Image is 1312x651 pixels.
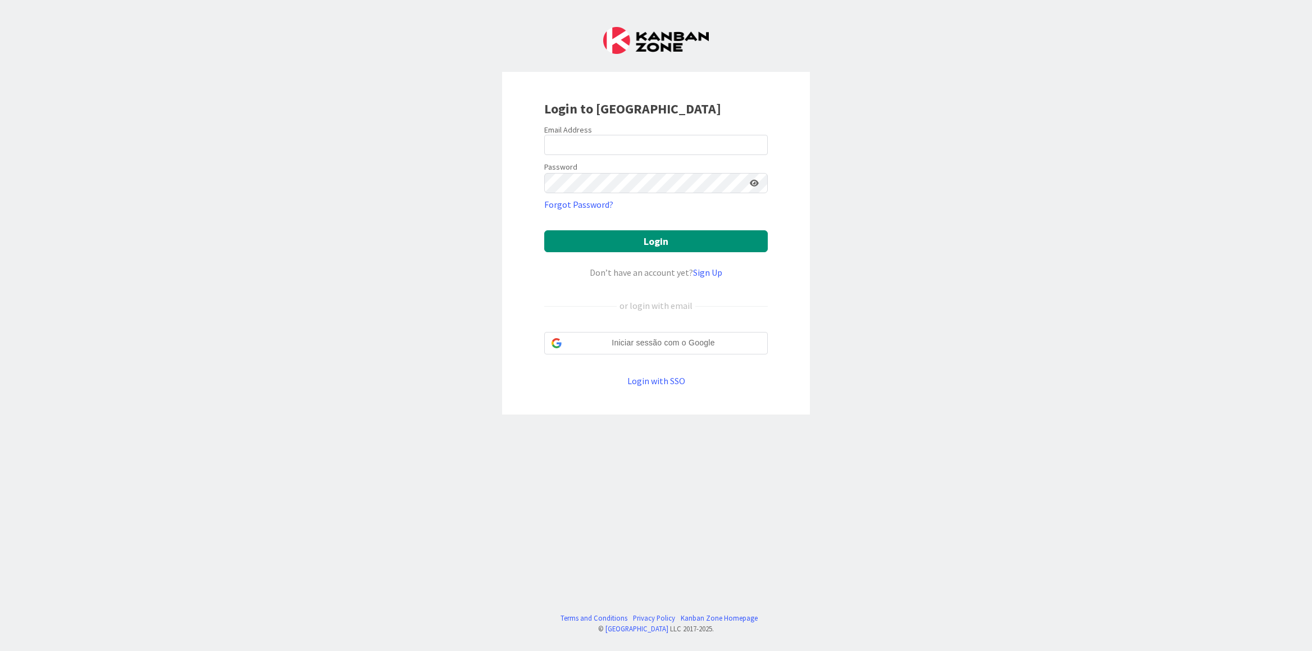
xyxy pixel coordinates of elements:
[603,27,709,54] img: Kanban Zone
[627,375,685,386] a: Login with SSO
[693,267,722,278] a: Sign Up
[605,624,668,633] a: [GEOGRAPHIC_DATA]
[617,299,695,312] div: or login with email
[544,125,592,135] label: Email Address
[561,613,627,623] a: Terms and Conditions
[681,613,758,623] a: Kanban Zone Homepage
[544,266,768,279] div: Don’t have an account yet?
[544,332,768,354] div: Iniciar sessão com o Google
[544,161,577,173] label: Password
[544,100,721,117] b: Login to [GEOGRAPHIC_DATA]
[566,337,760,349] span: Iniciar sessão com o Google
[555,623,758,634] div: © LLC 2017- 2025 .
[544,230,768,252] button: Login
[544,198,613,211] a: Forgot Password?
[633,613,675,623] a: Privacy Policy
